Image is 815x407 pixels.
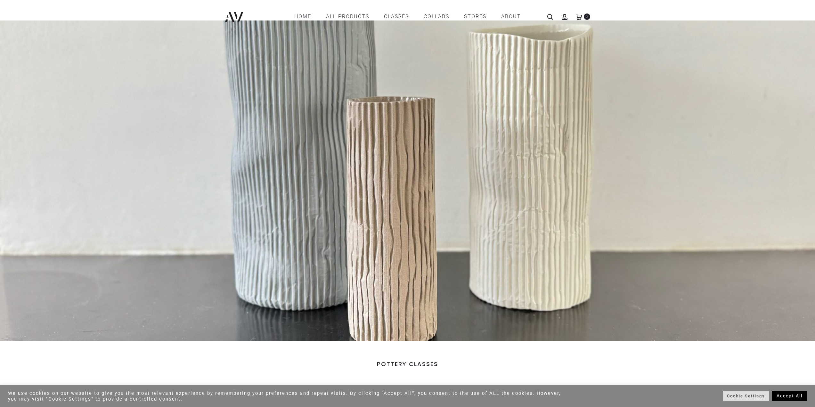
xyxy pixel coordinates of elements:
[576,13,582,20] a: 0
[584,13,590,20] span: 0
[424,11,449,22] a: COLLABS
[501,11,521,22] a: ABOUT
[13,361,802,368] h4: POTTERY CLASSES
[8,390,567,402] div: We use cookies on our website to give you the most relevant experience by remembering your prefer...
[464,11,486,22] a: STORES
[255,171,627,183] div: SHOP OPEN EVERY 1ST/3RD [DATE] MONTHLY 1-5 PM
[384,11,409,22] a: CLASSES
[294,11,311,22] a: Home
[723,391,769,401] a: Cookie Settings
[326,11,369,22] a: All products
[253,120,403,131] p: Paper vase collection available in a variety of colours and sizes
[772,391,807,401] a: Accept All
